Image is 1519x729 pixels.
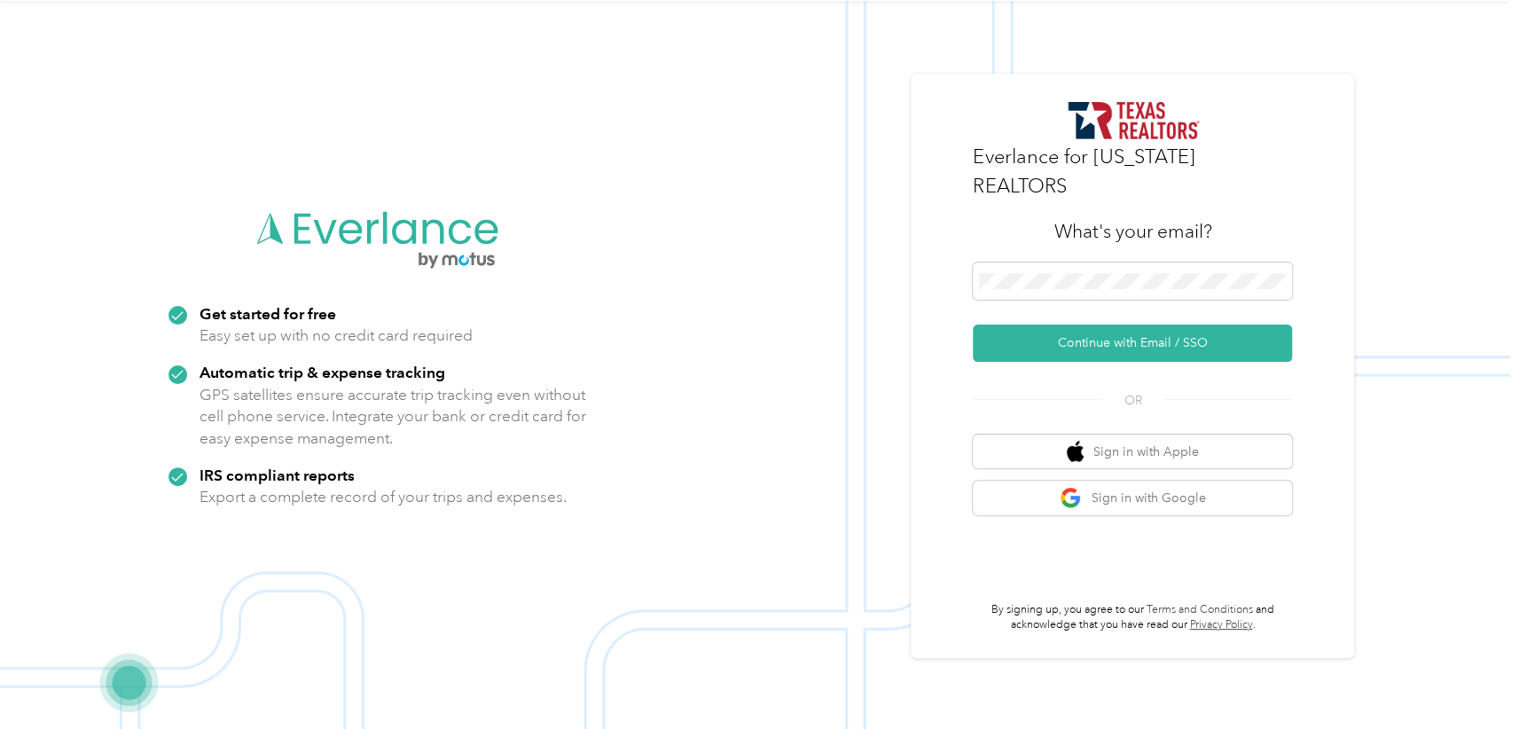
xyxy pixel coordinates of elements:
button: Continue with Email / SSO [973,325,1292,362]
img: apple logo [1067,441,1084,463]
button: apple logoSign in with Apple [973,435,1292,469]
p: By signing up, you agree to our and acknowledge that you have read our . [973,602,1292,633]
h3: group-name [973,142,1292,200]
span: OR [1101,391,1163,410]
button: google logoSign in with Google [973,481,1292,515]
a: Privacy Policy [1189,618,1252,631]
img: group_logo [1065,98,1201,142]
p: Easy set up with no credit card required [200,325,473,347]
p: GPS satellites ensure accurate trip tracking even without cell phone service. Integrate your bank... [200,384,587,450]
p: Export a complete record of your trips and expenses. [200,486,567,508]
strong: Get started for free [200,304,336,323]
strong: IRS compliant reports [200,466,355,484]
img: google logo [1060,487,1082,509]
strong: Automatic trip & expense tracking [200,363,445,381]
h3: What's your email? [1053,219,1211,244]
a: Terms and Conditions [1147,603,1253,616]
